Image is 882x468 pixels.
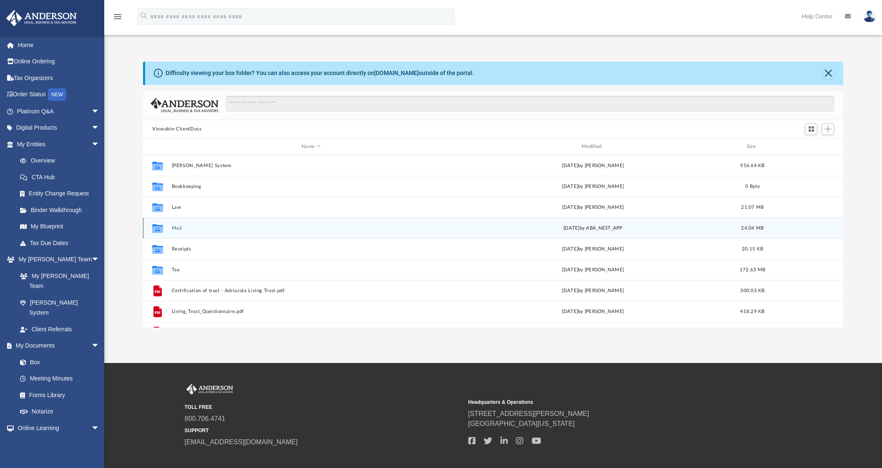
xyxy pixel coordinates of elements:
[823,68,834,79] button: Close
[741,288,765,293] span: 300.03 KB
[6,136,112,153] a: My Entitiesarrow_drop_down
[185,427,462,434] small: SUPPORT
[152,125,201,133] button: Viewable-ClientDocs
[185,384,235,395] img: Anderson Advisors Platinum Portal
[6,420,108,436] a: Online Learningarrow_drop_down
[454,225,732,232] div: [DATE] by ABA_NEST_APP
[740,268,765,272] span: 172.63 MB
[454,143,732,150] div: Modified
[741,163,765,168] span: 956.64 KB
[12,321,108,338] a: Client Referrals
[113,12,123,22] i: menu
[113,16,123,22] a: menu
[12,387,104,403] a: Forms Library
[822,123,834,135] button: Add
[91,420,108,437] span: arrow_drop_down
[454,266,732,274] div: [DATE] by [PERSON_NAME]
[12,354,104,370] a: Box
[172,246,450,252] button: Receipts
[454,162,732,170] div: [DATE] by [PERSON_NAME]
[12,268,104,294] a: My [PERSON_NAME] Team
[468,410,589,417] a: [STREET_ADDRESS][PERSON_NAME]
[742,247,763,251] span: 20.15 KB
[139,11,148,20] i: search
[454,308,732,315] div: [DATE] by [PERSON_NAME]
[6,53,112,70] a: Online Ordering
[12,403,108,420] a: Notarize
[172,163,450,168] button: [PERSON_NAME] System
[172,225,450,231] button: Mail
[91,338,108,355] span: arrow_drop_down
[468,420,575,427] a: [GEOGRAPHIC_DATA][US_STATE]
[6,120,112,136] a: Digital Productsarrow_drop_down
[805,123,817,135] button: Switch to Grid View
[12,218,108,235] a: My Blueprint
[91,103,108,120] span: arrow_drop_down
[12,202,112,218] a: Binder Walkthrough
[454,183,732,190] div: [DATE] by [PERSON_NAME]
[736,143,769,150] div: Size
[741,205,764,210] span: 21.07 MB
[185,415,226,422] a: 800.706.4741
[468,398,746,406] small: Headquarters & Operations
[91,120,108,137] span: arrow_drop_down
[172,184,450,189] button: Bookkeeping
[171,143,450,150] div: Name
[12,185,112,202] a: Entity Change Request
[6,103,112,120] a: Platinum Q&Aarrow_drop_down
[6,251,108,268] a: My [PERSON_NAME] Teamarrow_drop_down
[172,309,450,314] button: Living_Trust_Questionnaire.pdf
[172,205,450,210] button: Law
[12,294,108,321] a: [PERSON_NAME] System
[147,143,168,150] div: id
[6,70,112,86] a: Tax Organizers
[185,403,462,411] small: TOLL FREE
[741,226,764,230] span: 24.04 MB
[745,184,760,189] span: 0 Byte
[454,204,732,211] div: [DATE] by [PERSON_NAME]
[6,37,112,53] a: Home
[12,169,112,185] a: CTA Hub
[454,245,732,253] div: [DATE] by [PERSON_NAME]
[172,267,450,273] button: Tax
[773,143,832,150] div: id
[4,10,79,26] img: Anderson Advisors Platinum Portal
[185,438,298,445] a: [EMAIL_ADDRESS][DOMAIN_NAME]
[6,338,108,354] a: My Documentsarrow_drop_down
[741,309,765,314] span: 418.29 KB
[226,96,834,112] input: Search files and folders
[454,287,732,295] div: [DATE] by [PERSON_NAME]
[172,288,450,293] button: Certification of trust - Adriazola Living Trust.pdf
[48,88,66,101] div: NEW
[12,370,108,387] a: Meeting Minutes
[91,251,108,268] span: arrow_drop_down
[374,70,419,76] a: [DOMAIN_NAME]
[6,86,112,103] a: Order StatusNEW
[143,155,843,328] div: grid
[12,235,112,251] a: Tax Due Dates
[166,69,474,78] div: Difficulty viewing your box folder? You can also access your account directly on outside of the p...
[863,10,876,23] img: User Pic
[12,436,108,453] a: Courses
[12,153,112,169] a: Overview
[91,136,108,153] span: arrow_drop_down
